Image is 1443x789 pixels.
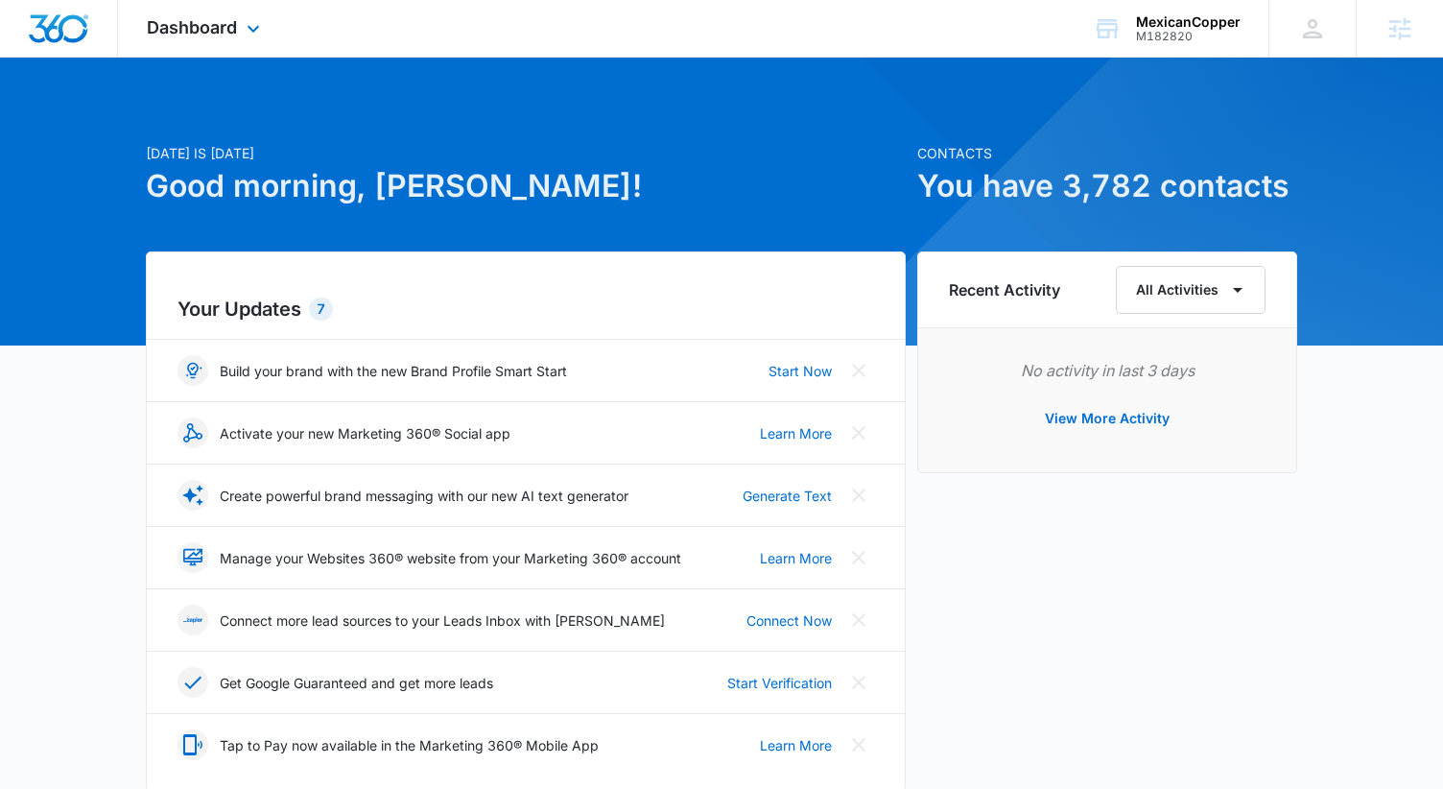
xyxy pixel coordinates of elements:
[769,361,832,381] a: Start Now
[1116,266,1266,314] button: All Activities
[917,163,1297,209] h1: You have 3,782 contacts
[220,673,493,693] p: Get Google Guaranteed and get more leads
[760,548,832,568] a: Learn More
[843,480,874,511] button: Close
[147,17,237,37] span: Dashboard
[220,486,628,506] p: Create powerful brand messaging with our new AI text generator
[949,359,1266,382] p: No activity in last 3 days
[220,610,665,631] p: Connect more lead sources to your Leads Inbox with [PERSON_NAME]
[843,418,874,448] button: Close
[146,143,906,163] p: [DATE] is [DATE]
[727,673,832,693] a: Start Verification
[843,605,874,635] button: Close
[220,423,510,443] p: Activate your new Marketing 360® Social app
[949,278,1060,301] h6: Recent Activity
[177,295,874,323] h2: Your Updates
[760,423,832,443] a: Learn More
[146,163,906,209] h1: Good morning, [PERSON_NAME]!
[843,542,874,573] button: Close
[220,361,567,381] p: Build your brand with the new Brand Profile Smart Start
[843,355,874,386] button: Close
[1136,30,1241,43] div: account id
[220,735,599,755] p: Tap to Pay now available in the Marketing 360® Mobile App
[220,548,681,568] p: Manage your Websites 360® website from your Marketing 360® account
[760,735,832,755] a: Learn More
[743,486,832,506] a: Generate Text
[746,610,832,631] a: Connect Now
[843,729,874,760] button: Close
[309,298,333,321] div: 7
[917,143,1297,163] p: Contacts
[1136,14,1241,30] div: account name
[843,667,874,698] button: Close
[1026,395,1189,442] button: View More Activity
